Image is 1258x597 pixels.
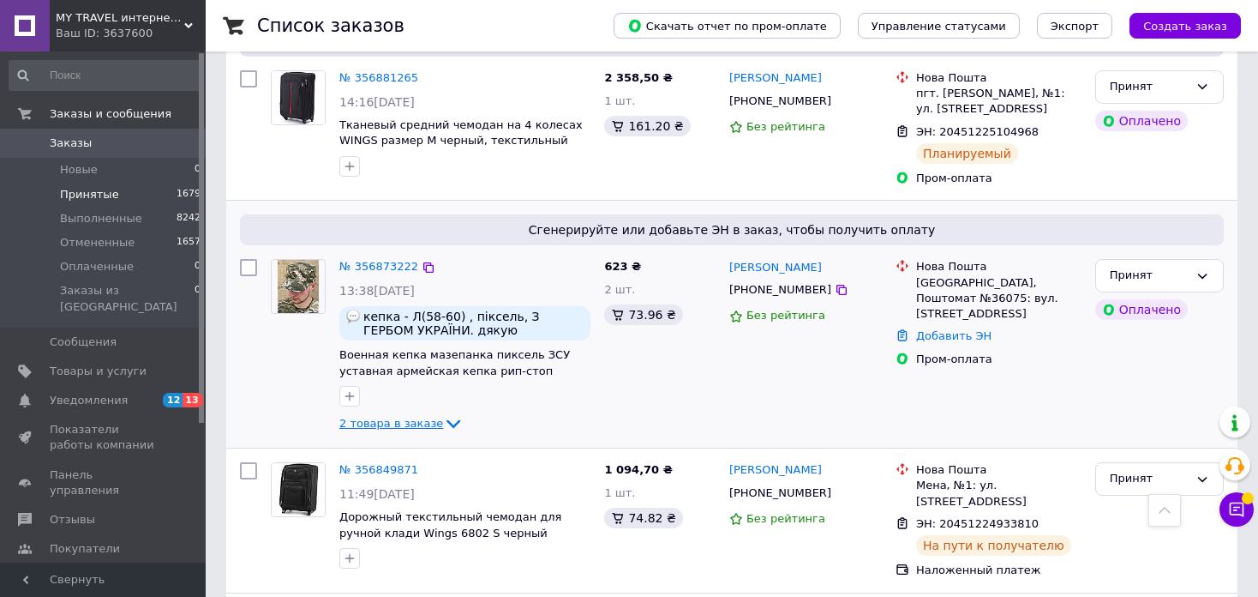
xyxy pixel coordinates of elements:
button: Создать заказ [1129,13,1241,39]
span: Создать заказ [1143,20,1227,33]
span: 2 358,50 ₴ [604,71,672,84]
span: 11:49[DATE] [339,487,415,501]
span: Выполненные [60,211,142,226]
a: Создать заказ [1112,19,1241,32]
a: Тканевый средний чемодан на 4 колесах WINGS размер М черный, текстильный чемодан среднего размера [339,118,583,163]
div: [GEOGRAPHIC_DATA], Поштомат №36075: вул. [STREET_ADDRESS] [916,275,1081,323]
button: Чат с покупателем [1219,492,1254,527]
span: Сообщения [50,335,117,350]
div: Нова Пошта [916,70,1081,86]
div: На пути к получателю [916,535,1071,556]
button: Скачать отчет по пром-оплате [614,13,841,39]
img: Фото товару [278,260,320,313]
span: 2 товара в заказе [339,417,443,430]
h1: Список заказов [257,15,404,36]
span: Экспорт [1051,20,1099,33]
span: 1 шт. [604,486,635,499]
div: пгт. [PERSON_NAME], №1: ул. [STREET_ADDRESS] [916,86,1081,117]
a: [PERSON_NAME] [729,462,822,479]
a: [PERSON_NAME] [729,260,822,276]
span: Принятые [60,187,119,202]
span: Отзывы [50,512,95,528]
div: [PHONE_NUMBER] [726,90,835,112]
span: Товары и услуги [50,364,147,379]
div: Нова Пошта [916,259,1081,274]
a: Фото товару [271,462,326,517]
span: 14:16[DATE] [339,95,415,109]
div: Принят [1110,470,1189,488]
span: 0 [195,259,201,274]
span: Без рейтинга [746,512,825,525]
span: Без рейтинга [746,309,825,322]
span: Показатели работы компании [50,422,159,453]
div: Ваш ID: 3637600 [56,26,206,41]
span: ЭН: 20451224933810 [916,517,1039,530]
span: Заказы и сообщения [50,106,171,122]
span: 1 094,70 ₴ [604,463,672,476]
div: Мена, №1: ул. [STREET_ADDRESS] [916,478,1081,509]
a: Дорожный текстильный чемодан для ручной клади Wings 6802 S черный чемодан тканевый на 2 колесах [339,510,561,555]
div: 74.82 ₴ [604,508,682,528]
a: № 356849871 [339,463,418,476]
span: Оплаченные [60,259,134,274]
div: Оплачено [1095,111,1188,131]
div: Принят [1110,78,1189,96]
img: :speech_balloon: [346,310,360,323]
span: Управление статусами [872,20,1006,33]
a: Военная кепка мазепанка пиксель ЗСУ уставная армейская кепка рип-стоп тактическая кепка немка [339,348,570,393]
span: кепка - Л(58-60) , піксель, З ГЕРБОМ УКРАЇНИ. дякую [363,310,584,337]
div: Нова Пошта [916,462,1081,478]
div: Наложенный платеж [916,563,1081,578]
div: Принят [1110,267,1189,285]
div: 161.20 ₴ [604,116,690,136]
img: Фото товару [272,71,325,124]
span: 12 [163,393,183,407]
span: 1 шт. [604,94,635,107]
span: 1679 [177,187,201,202]
span: Скачать отчет по пром-оплате [627,18,827,33]
span: Покупатели [50,541,120,557]
span: Отмененные [60,235,135,250]
span: ЭН: 20451225104968 [916,125,1039,138]
div: 73.96 ₴ [604,305,682,325]
span: 1657 [177,235,201,250]
span: MY TRAVEL интернет-магазин сумок, одежды и аксессуаров [56,10,184,26]
a: [PERSON_NAME] [729,70,822,87]
button: Управление статусами [858,13,1020,39]
span: 0 [195,162,201,178]
span: 8242 [177,211,201,226]
input: Поиск [9,60,202,91]
span: Панель управления [50,467,159,498]
a: 2 товара в заказе [339,417,464,430]
a: Добавить ЭН [916,329,991,342]
span: 623 ₴ [604,260,641,273]
span: 13 [183,393,202,407]
div: Планируемый [916,143,1018,164]
a: № 356873222 [339,260,418,273]
span: Сгенерируйте или добавьте ЭН в заказ, чтобы получить оплату [247,221,1217,238]
span: Заказы [50,136,92,151]
img: Фото товару [272,463,325,516]
span: Заказы из [GEOGRAPHIC_DATA] [60,283,195,314]
div: Оплачено [1095,299,1188,320]
a: Фото товару [271,70,326,125]
a: № 356881265 [339,71,418,84]
span: 0 [195,283,201,314]
button: Экспорт [1037,13,1112,39]
div: Пром-оплата [916,352,1081,367]
div: Пром-оплата [916,171,1081,186]
span: 13:38[DATE] [339,284,415,298]
span: Новые [60,162,98,178]
a: Фото товару [271,259,326,314]
span: Без рейтинга [746,120,825,133]
span: Уведомления [50,393,128,408]
div: [PHONE_NUMBER] [726,279,835,301]
div: [PHONE_NUMBER] [726,482,835,504]
span: 2 шт. [604,283,635,296]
